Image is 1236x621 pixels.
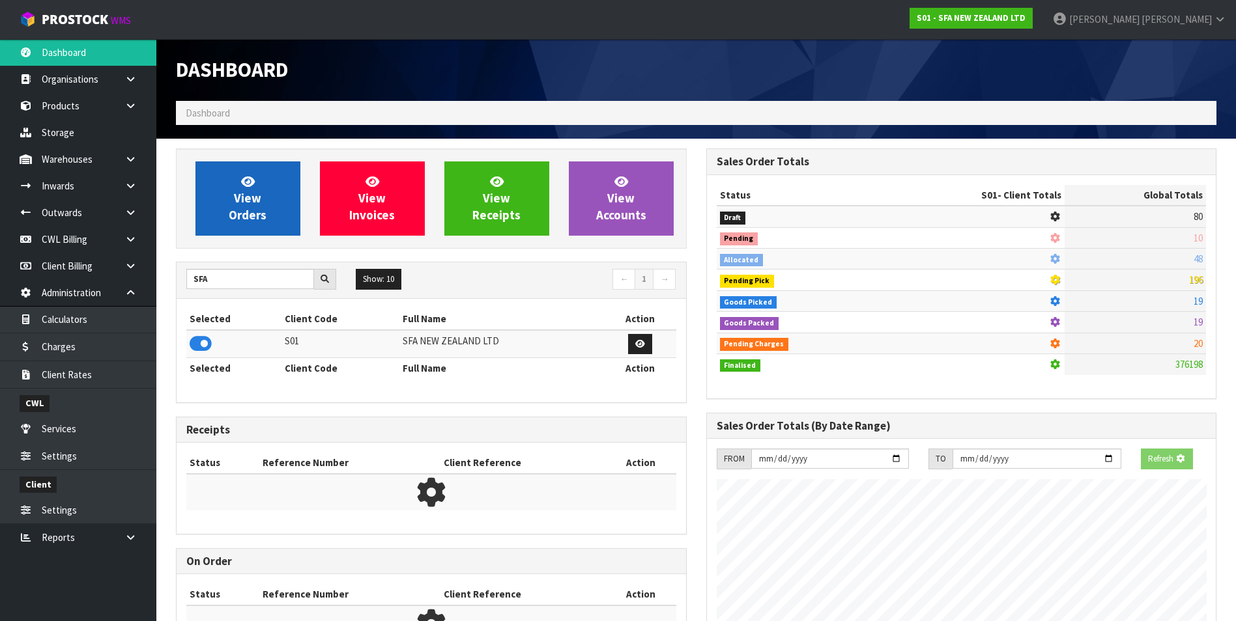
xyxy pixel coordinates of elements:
span: S01 [981,189,998,201]
strong: S01 - SFA NEW ZEALAND LTD [917,12,1026,23]
h3: Sales Order Totals [717,156,1207,168]
th: Client Reference [440,584,605,605]
input: Search clients [186,269,314,289]
th: Status [717,185,878,206]
span: 196 [1189,273,1203,286]
h3: Sales Order Totals (By Date Range) [717,420,1207,432]
span: Goods Picked [720,296,777,309]
th: Reference Number [259,584,441,605]
th: Action [606,452,676,473]
th: Selected [186,309,281,329]
span: 10 [1194,232,1203,244]
th: Client Code [281,309,399,329]
span: Allocated [720,254,764,267]
a: ← [612,269,635,290]
span: 80 [1194,210,1203,223]
span: [PERSON_NAME] [1142,13,1212,25]
th: Client Code [281,358,399,379]
span: 20 [1194,337,1203,350]
span: 19 [1194,316,1203,328]
th: Action [605,358,676,379]
span: Pending [720,232,758,245]
span: View Accounts [596,174,646,223]
span: Goods Packed [720,317,779,330]
button: Show: 10 [356,269,401,290]
nav: Page navigation [441,269,676,292]
span: 376198 [1175,358,1203,370]
th: - Client Totals [878,185,1065,206]
span: View Invoices [349,174,395,223]
th: Reference Number [259,452,441,473]
a: 1 [635,269,654,290]
span: View Receipts [472,174,521,223]
span: ProStock [42,11,108,28]
td: S01 [281,330,399,358]
th: Action [605,309,676,329]
span: Client [20,476,57,493]
span: Pending Pick [720,275,775,288]
td: SFA NEW ZEALAND LTD [399,330,605,358]
span: Draft [720,212,746,225]
th: Status [186,584,259,605]
span: CWL [20,395,50,411]
button: Refresh [1141,448,1193,469]
span: Finalised [720,359,761,372]
a: ViewAccounts [569,161,674,236]
a: ViewReceipts [444,161,549,236]
span: 48 [1194,253,1203,265]
small: WMS [111,14,131,27]
a: ViewInvoices [320,161,425,236]
span: Pending Charges [720,338,789,351]
img: cube-alt.png [20,11,36,27]
h3: On Order [186,555,676,568]
a: ViewOrders [195,161,300,236]
th: Selected [186,358,281,379]
a: → [653,269,676,290]
span: View Orders [229,174,266,223]
a: S01 - SFA NEW ZEALAND LTD [910,8,1033,29]
th: Full Name [399,358,605,379]
th: Full Name [399,309,605,329]
h3: Receipts [186,424,676,436]
th: Global Totals [1065,185,1206,206]
div: FROM [717,448,751,469]
span: Dashboard [176,57,288,83]
div: TO [928,448,953,469]
th: Client Reference [440,452,605,473]
span: [PERSON_NAME] [1069,13,1140,25]
th: Status [186,452,259,473]
th: Action [606,584,676,605]
span: Dashboard [186,107,230,119]
span: 19 [1194,295,1203,307]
